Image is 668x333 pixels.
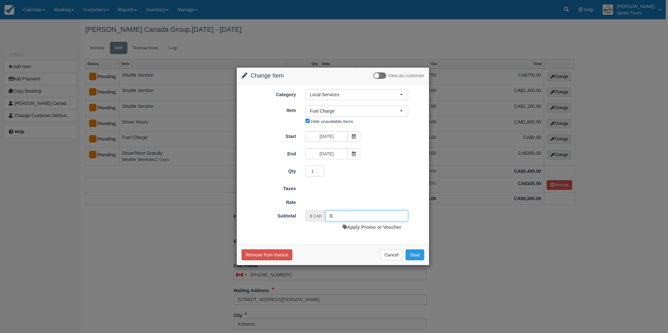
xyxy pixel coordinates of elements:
[237,148,301,157] label: End
[237,105,301,114] label: Item
[310,91,400,98] span: Local Services
[237,89,301,98] label: Category
[310,108,400,114] span: Fuel Charge
[237,131,301,140] label: Start
[251,72,284,79] span: Change Item
[380,249,403,260] button: Cancel
[311,119,353,124] label: Hide unavailable items
[242,249,292,260] button: Remove from Invoice
[343,225,401,230] a: Apply Promo or Voucher
[388,73,424,79] span: View as customer
[406,249,424,260] button: Save
[237,197,301,206] label: Rate
[306,89,408,100] button: Local Services
[237,166,301,175] label: Qty
[306,106,408,116] button: Fuel Charge
[310,214,322,218] small: $ CAD
[237,210,301,219] label: Subtotal
[237,183,301,192] label: Taxes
